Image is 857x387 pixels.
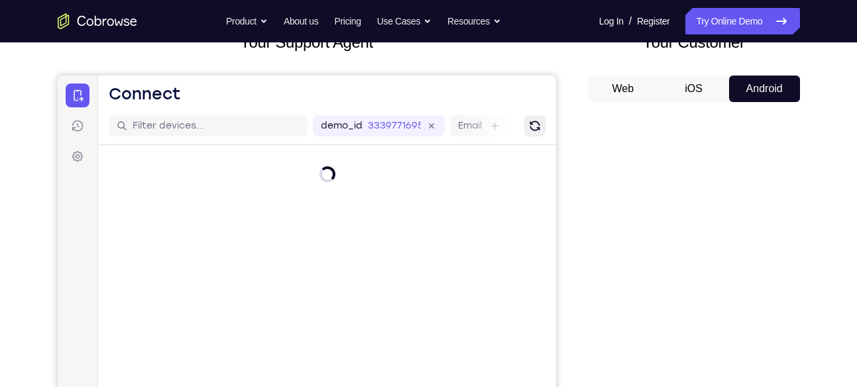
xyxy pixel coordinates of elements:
h2: Your Customer [588,30,800,54]
button: Android [729,76,800,102]
button: Web [588,76,659,102]
button: iOS [658,76,729,102]
a: Pricing [334,8,361,34]
a: Try Online Demo [685,8,799,34]
h2: Your Support Agent [58,30,556,54]
button: Use Cases [377,8,431,34]
a: Go to the home page [58,13,137,29]
a: Log In [599,8,624,34]
span: / [629,13,632,29]
a: Register [637,8,669,34]
button: Product [226,8,268,34]
a: About us [284,8,318,34]
button: Resources [447,8,501,34]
